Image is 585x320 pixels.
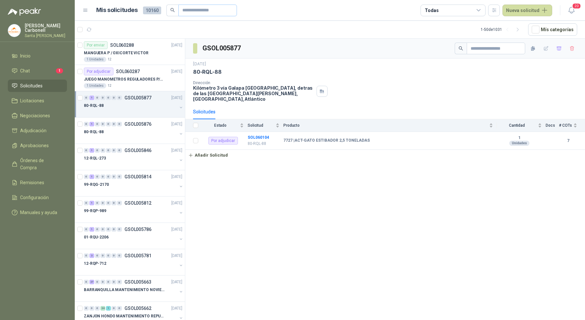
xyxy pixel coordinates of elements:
[84,234,109,240] p: 01-RQU-2206
[283,123,488,128] span: Producto
[124,96,151,100] p: GSOL005877
[106,174,111,179] div: 0
[95,201,100,205] div: 0
[106,148,111,153] div: 0
[20,179,44,186] span: Remisiones
[111,148,116,153] div: 0
[459,46,463,51] span: search
[124,148,151,153] p: GSOL005846
[89,148,94,153] div: 1
[248,141,279,147] p: 80-RQL-88
[481,24,523,35] div: 1 - 50 de 1031
[95,280,100,284] div: 0
[84,103,104,109] p: 80-RQL-88
[185,150,231,161] button: Añadir Solicitud
[8,8,41,16] img: Logo peakr
[171,95,182,101] p: [DATE]
[20,209,57,216] span: Manuales y ayuda
[193,61,206,67] p: [DATE]
[84,173,184,194] a: 0 1 0 0 0 0 0 GSOL005814[DATE] 99-RQG-2170
[202,43,242,53] h3: GSOL005877
[248,135,269,140] a: SOL060104
[84,174,89,179] div: 0
[84,201,89,205] div: 0
[100,201,105,205] div: 0
[25,23,67,32] p: [PERSON_NAME] Carbonell
[143,6,161,14] span: 10160
[89,96,94,100] div: 1
[193,69,221,75] p: 80-RQL-88
[8,176,67,189] a: Remisiones
[89,227,94,232] div: 1
[89,253,94,258] div: 2
[497,135,542,141] b: 1
[528,23,577,36] button: Mís categorías
[84,41,108,49] div: Por enviar
[546,119,559,132] th: Docs
[509,141,529,146] div: Unidades
[84,252,184,273] a: 0 2 0 0 0 0 0 GSOL005781[DATE] 12-RQP-712
[8,24,20,37] img: Company Logo
[202,123,239,128] span: Estado
[89,306,94,311] div: 0
[20,194,49,201] span: Configuración
[111,227,116,232] div: 0
[89,122,94,126] div: 1
[171,69,182,75] p: [DATE]
[56,68,63,73] span: 1
[95,227,100,232] div: 0
[106,306,111,311] div: 1
[84,148,89,153] div: 0
[111,253,116,258] div: 0
[171,42,182,48] p: [DATE]
[8,109,67,122] a: Negociaciones
[84,129,104,135] p: 80-RQL-88
[89,174,94,179] div: 1
[124,306,151,311] p: GSOL005662
[106,253,111,258] div: 0
[248,123,274,128] span: Solicitud
[8,154,67,174] a: Órdenes de Compra
[106,122,111,126] div: 0
[559,119,585,132] th: # COTs
[84,83,106,88] div: 1 Unidades
[20,127,46,134] span: Adjudicación
[84,199,184,220] a: 0 1 0 0 0 0 0 GSOL005812[DATE] 99-RQP-989
[84,253,89,258] div: 0
[117,306,122,311] div: 0
[100,96,105,100] div: 0
[89,201,94,205] div: 1
[108,83,111,88] p: 12
[171,147,182,154] p: [DATE]
[117,122,122,126] div: 0
[20,67,30,74] span: Chat
[8,206,67,219] a: Manuales y ayuda
[283,119,497,132] th: Producto
[84,182,109,188] p: 99-RQG-2170
[84,225,184,246] a: 0 1 0 0 0 0 0 GSOL005786[DATE] 01-RQU-2206
[117,174,122,179] div: 0
[25,34,67,38] p: Santa [PERSON_NAME]
[20,157,61,171] span: Órdenes de Compra
[95,253,100,258] div: 0
[95,306,100,311] div: 0
[111,122,116,126] div: 0
[84,68,113,75] div: Por adjudicar
[106,280,111,284] div: 0
[193,81,314,85] p: Dirección
[572,3,581,9] span: 20
[8,65,67,77] a: Chat1
[171,253,182,259] p: [DATE]
[208,137,238,145] div: Por adjudicar
[75,39,185,65] a: Por enviarSOL060288[DATE] MANGUERA P / OXICORTE VICTOR1 Unidades12
[124,174,151,179] p: GSOL005814
[89,280,94,284] div: 27
[84,96,89,100] div: 0
[8,50,67,62] a: Inicio
[117,280,122,284] div: 0
[124,253,151,258] p: GSOL005781
[84,278,184,299] a: 0 27 0 0 0 0 0 GSOL005663[DATE] BARRANQUILLA MANTENIMIENTO NOVIEMBRE
[171,226,182,233] p: [DATE]
[95,96,100,100] div: 0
